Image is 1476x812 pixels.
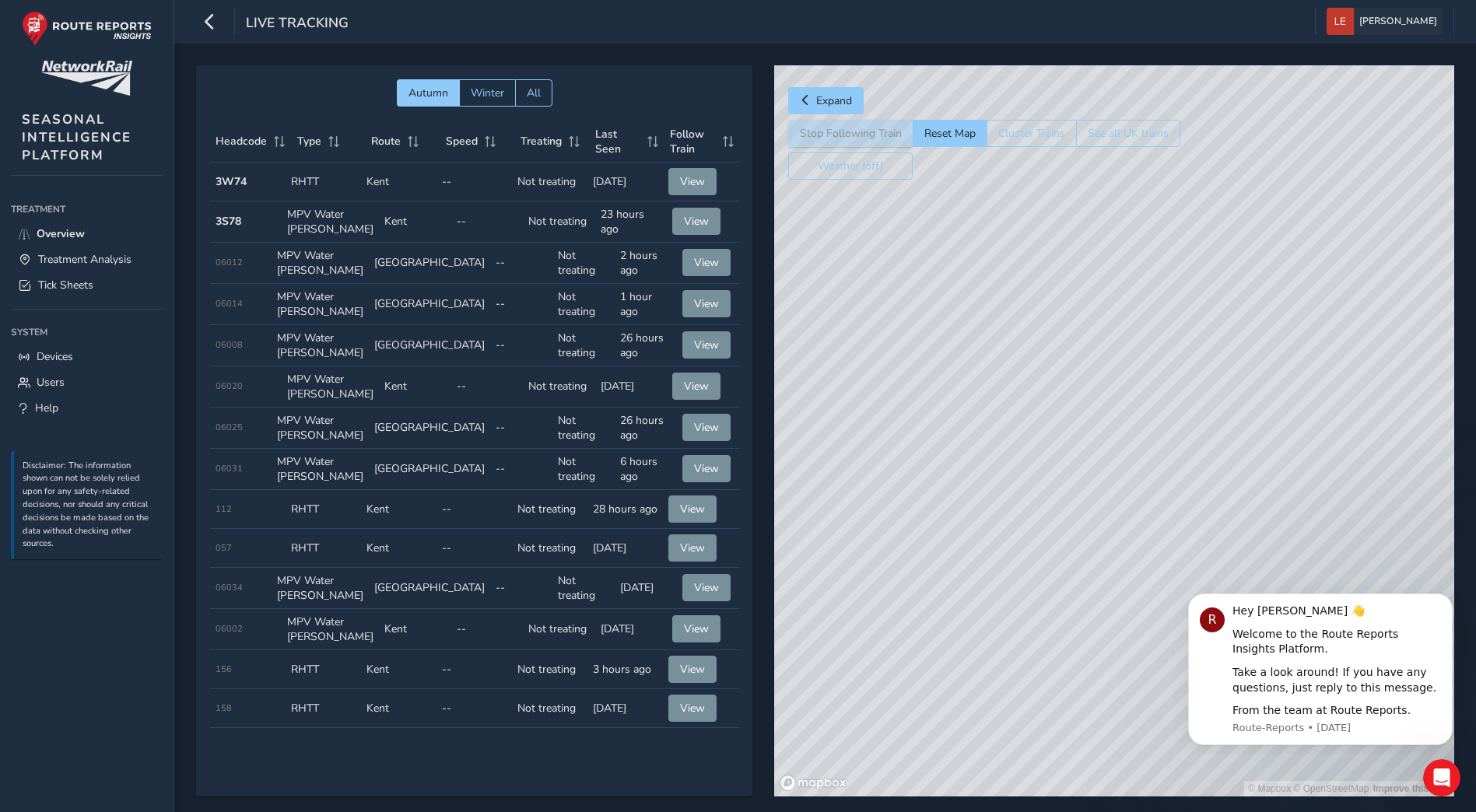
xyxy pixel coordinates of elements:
[361,650,436,689] td: Kent
[216,339,243,351] span: 06008
[436,650,512,689] td: --
[523,366,595,408] td: Not treating
[682,249,731,276] button: View
[668,534,717,562] button: View
[587,490,663,529] td: 28 hours ago
[490,568,552,609] td: --
[615,408,677,449] td: 26 hours ago
[216,134,267,149] span: Headcode
[527,86,541,100] span: All
[682,331,731,359] button: View
[694,461,719,476] span: View
[1327,8,1443,35] button: [PERSON_NAME]
[490,408,552,449] td: --
[436,689,512,728] td: --
[22,11,152,46] img: rr logo
[216,542,232,554] span: 057
[246,13,349,35] span: Live Tracking
[451,609,524,650] td: --
[471,86,504,100] span: Winter
[216,623,243,635] span: 06002
[668,168,717,195] button: View
[490,284,552,325] td: --
[1327,8,1354,35] img: diamond-layout
[672,373,720,400] button: View
[680,701,705,716] span: View
[552,325,615,366] td: Not treating
[1359,8,1437,35] span: [PERSON_NAME]
[41,61,132,96] img: customer logo
[369,408,490,449] td: [GEOGRAPHIC_DATA]
[595,609,668,650] td: [DATE]
[615,243,677,284] td: 2 hours ago
[272,408,369,449] td: MPV Water [PERSON_NAME]
[216,422,243,433] span: 06025
[668,495,717,523] button: View
[682,414,731,441] button: View
[694,580,719,595] span: View
[668,695,717,722] button: View
[216,663,232,675] span: 156
[11,221,163,247] a: Overview
[216,257,243,268] span: 06012
[37,226,85,241] span: Overview
[615,325,677,366] td: 26 hours ago
[680,541,705,555] span: View
[587,689,663,728] td: [DATE]
[615,449,677,490] td: 6 hours ago
[22,110,131,164] span: SEASONAL INTELLIGENCE PLATFORM
[38,252,131,267] span: Treatment Analysis
[297,134,321,149] span: Type
[369,243,490,284] td: [GEOGRAPHIC_DATA]
[11,198,163,221] div: Treatment
[672,208,720,235] button: View
[552,449,615,490] td: Not treating
[216,503,232,515] span: 112
[1423,759,1460,796] iframe: Intercom live chat
[587,163,663,201] td: [DATE]
[369,449,490,490] td: [GEOGRAPHIC_DATA]
[684,621,709,636] span: View
[595,127,641,156] span: Last Seen
[682,290,731,317] button: View
[552,408,615,449] td: Not treating
[684,379,709,394] span: View
[286,650,361,689] td: RHTT
[282,201,379,243] td: MPV Water [PERSON_NAME]
[670,127,717,156] span: Follow Train
[587,728,663,767] td: [DATE]
[512,490,587,529] td: Not treating
[694,338,719,352] span: View
[37,375,65,390] span: Users
[11,344,163,369] a: Devices
[282,609,379,650] td: MPV Water [PERSON_NAME]
[490,449,552,490] td: --
[286,490,361,529] td: RHTT
[680,502,705,516] span: View
[272,449,369,490] td: MPV Water [PERSON_NAME]
[216,214,241,229] strong: 3S78
[371,134,401,149] span: Route
[216,702,232,714] span: 158
[680,662,705,677] span: View
[459,79,515,107] button: Winter
[587,650,663,689] td: 3 hours ago
[552,243,615,284] td: Not treating
[361,689,436,728] td: Kent
[682,455,731,482] button: View
[512,689,587,728] td: Not treating
[446,134,478,149] span: Speed
[272,243,369,284] td: MPV Water [PERSON_NAME]
[987,120,1076,147] button: Cluster Trains
[680,174,705,189] span: View
[668,656,717,683] button: View
[436,163,512,201] td: --
[451,366,524,408] td: --
[282,366,379,408] td: MPV Water [PERSON_NAME]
